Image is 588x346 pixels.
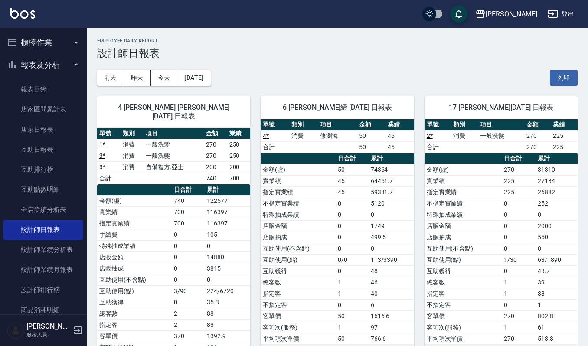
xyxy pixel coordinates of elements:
[385,119,414,131] th: 業績
[7,322,24,339] img: Person
[97,308,172,319] td: 總客數
[204,128,227,139] th: 金額
[336,186,369,198] td: 45
[97,195,172,206] td: 金額(虛)
[205,263,250,274] td: 3815
[205,229,250,240] td: 105
[177,70,210,86] button: [DATE]
[172,206,205,218] td: 700
[451,130,478,141] td: 消費
[536,243,578,254] td: 0
[536,310,578,322] td: 802.8
[172,229,205,240] td: 0
[97,128,121,139] th: 單號
[425,119,578,153] table: a dense table
[97,218,172,229] td: 指定實業績
[551,130,578,141] td: 225
[336,254,369,265] td: 0/0
[425,333,502,344] td: 平均項次單價
[357,119,385,131] th: 金額
[369,277,414,288] td: 46
[369,175,414,186] td: 64451.7
[3,300,83,320] a: 商品消耗明細
[551,119,578,131] th: 業績
[425,243,502,254] td: 互助使用(不含點)
[502,288,536,299] td: 1
[502,277,536,288] td: 1
[536,299,578,310] td: 1
[369,265,414,277] td: 48
[425,254,502,265] td: 互助使用(點)
[369,299,414,310] td: 6
[261,288,335,299] td: 指定客
[425,299,502,310] td: 不指定客
[261,198,335,209] td: 不指定實業績
[3,180,83,199] a: 互助點數明細
[205,319,250,330] td: 88
[121,139,144,150] td: 消費
[227,161,251,173] td: 200
[369,243,414,254] td: 0
[425,186,502,198] td: 指定實業績
[261,119,414,153] table: a dense table
[369,322,414,333] td: 97
[502,254,536,265] td: 1/30
[336,333,369,344] td: 50
[385,130,414,141] td: 45
[205,251,250,263] td: 14880
[425,198,502,209] td: 不指定實業績
[544,6,578,22] button: 登出
[502,322,536,333] td: 1
[172,184,205,196] th: 日合計
[271,103,403,112] span: 6 [PERSON_NAME]締 [DATE] 日報表
[318,119,357,131] th: 項目
[3,260,83,280] a: 設計師業績月報表
[369,209,414,220] td: 0
[536,175,578,186] td: 27134
[172,330,205,342] td: 370
[3,31,83,54] button: 櫃檯作業
[336,322,369,333] td: 1
[336,243,369,254] td: 0
[536,333,578,344] td: 513.3
[369,153,414,164] th: 累計
[97,285,172,297] td: 互助使用(點)
[3,280,83,300] a: 設計師排行榜
[425,322,502,333] td: 客項次(服務)
[261,164,335,175] td: 金額(虛)
[536,153,578,164] th: 累計
[97,229,172,240] td: 手續費
[172,251,205,263] td: 0
[336,299,369,310] td: 0
[425,265,502,277] td: 互助獲得
[536,220,578,232] td: 2000
[97,263,172,274] td: 店販抽成
[97,47,578,59] h3: 設計師日報表
[227,128,251,139] th: 業績
[144,128,203,139] th: 項目
[10,8,35,19] img: Logo
[172,297,205,308] td: 0
[425,175,502,186] td: 實業績
[3,140,83,160] a: 互助日報表
[536,277,578,288] td: 39
[204,173,227,184] td: 740
[204,139,227,150] td: 270
[261,186,335,198] td: 指定實業績
[205,285,250,297] td: 224/6720
[205,206,250,218] td: 116397
[524,119,551,131] th: 金額
[121,161,144,173] td: 消費
[97,70,124,86] button: 前天
[261,209,335,220] td: 特殊抽成業績
[369,186,414,198] td: 59331.7
[524,141,551,153] td: 270
[369,164,414,175] td: 74364
[124,70,151,86] button: 昨天
[205,297,250,308] td: 35.3
[144,150,203,161] td: 一般洗髮
[425,153,578,345] table: a dense table
[369,254,414,265] td: 113/3390
[536,209,578,220] td: 0
[97,251,172,263] td: 店販金額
